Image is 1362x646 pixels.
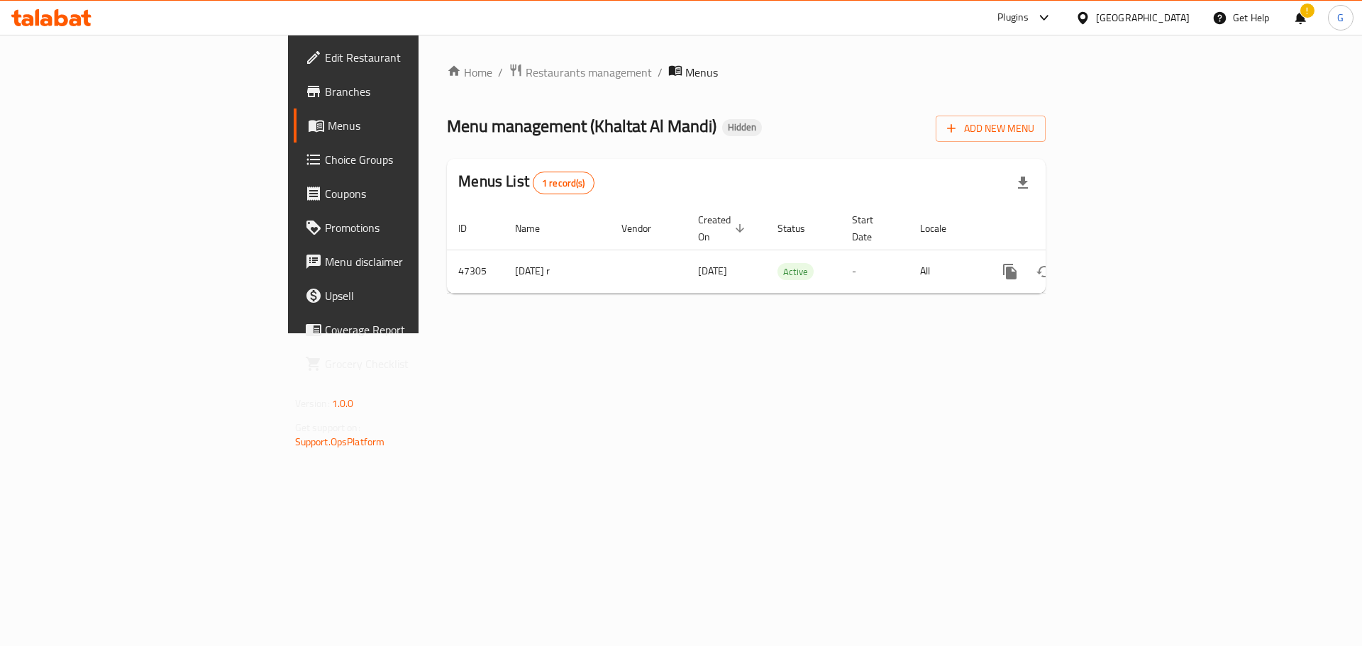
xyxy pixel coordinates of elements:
[515,220,558,237] span: Name
[533,177,594,190] span: 1 record(s)
[458,171,594,194] h2: Menus List
[698,262,727,280] span: [DATE]
[325,355,504,372] span: Grocery Checklist
[447,110,716,142] span: Menu management ( Khaltat Al Mandi )
[332,394,354,413] span: 1.0.0
[325,287,504,304] span: Upsell
[1337,10,1344,26] span: G
[294,211,516,245] a: Promotions
[997,9,1029,26] div: Plugins
[621,220,670,237] span: Vendor
[852,211,892,245] span: Start Date
[294,74,516,108] a: Branches
[1096,10,1190,26] div: [GEOGRAPHIC_DATA]
[504,250,610,293] td: [DATE] r
[325,151,504,168] span: Choice Groups
[325,49,504,66] span: Edit Restaurant
[909,250,982,293] td: All
[294,108,516,143] a: Menus
[509,63,652,82] a: Restaurants management
[658,64,663,81] li: /
[698,211,749,245] span: Created On
[841,250,909,293] td: -
[294,177,516,211] a: Coupons
[1027,255,1061,289] button: Change Status
[328,117,504,134] span: Menus
[722,121,762,133] span: Hidden
[294,313,516,347] a: Coverage Report
[685,64,718,81] span: Menus
[458,220,485,237] span: ID
[325,321,504,338] span: Coverage Report
[526,64,652,81] span: Restaurants management
[325,185,504,202] span: Coupons
[295,418,360,437] span: Get support on:
[1006,166,1040,200] div: Export file
[325,253,504,270] span: Menu disclaimer
[294,143,516,177] a: Choice Groups
[947,120,1034,138] span: Add New Menu
[982,207,1141,250] th: Actions
[295,394,330,413] span: Version:
[777,264,814,280] span: Active
[295,433,385,451] a: Support.OpsPlatform
[447,63,1046,82] nav: breadcrumb
[777,263,814,280] div: Active
[294,245,516,279] a: Menu disclaimer
[993,255,1027,289] button: more
[533,172,594,194] div: Total records count
[294,40,516,74] a: Edit Restaurant
[325,83,504,100] span: Branches
[294,279,516,313] a: Upsell
[722,119,762,136] div: Hidden
[777,220,824,237] span: Status
[920,220,965,237] span: Locale
[936,116,1046,142] button: Add New Menu
[447,207,1141,294] table: enhanced table
[294,347,516,381] a: Grocery Checklist
[325,219,504,236] span: Promotions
